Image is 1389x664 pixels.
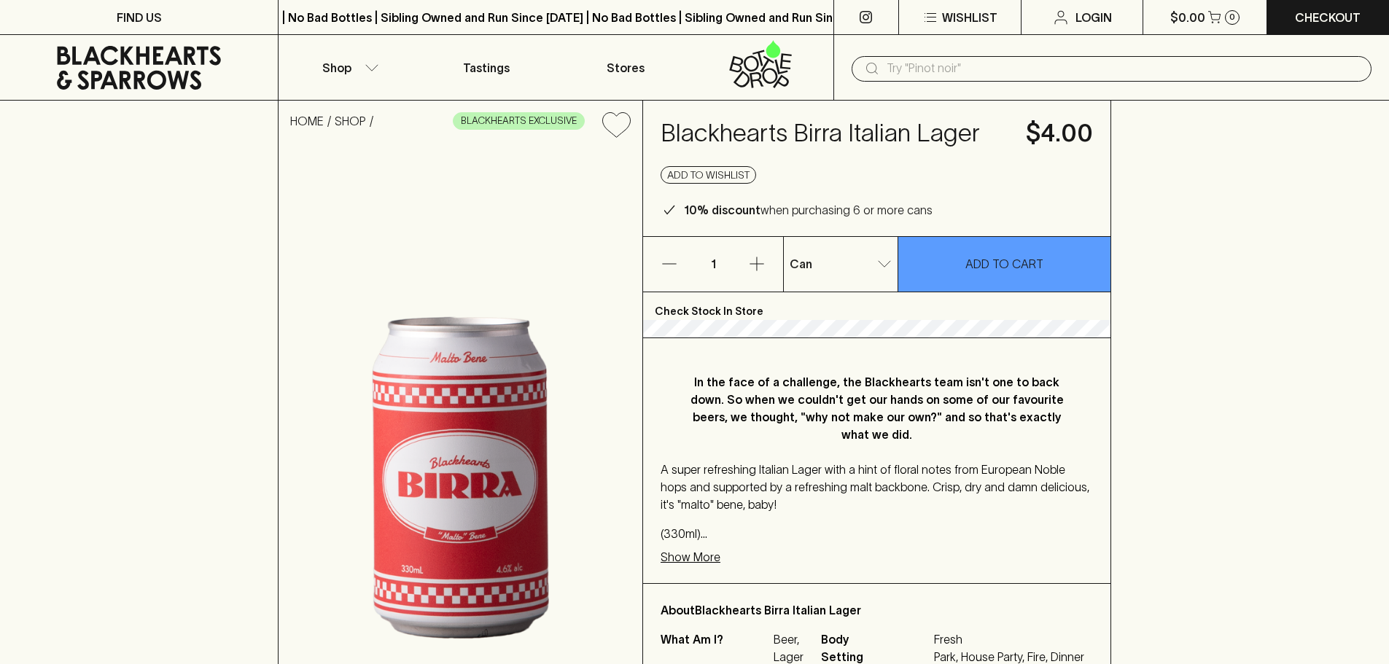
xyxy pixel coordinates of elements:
[279,35,417,100] button: Shop
[661,548,720,566] p: Show More
[661,166,756,184] button: Add to wishlist
[463,59,510,77] p: Tastings
[1170,9,1205,26] p: $0.00
[1229,13,1235,21] p: 0
[335,114,366,128] a: SHOP
[661,525,1093,542] p: (330ml) 4.6% ABV
[942,9,997,26] p: Wishlist
[1026,118,1093,149] h4: $4.00
[684,203,760,216] b: 10% discount
[556,35,695,100] a: Stores
[322,59,351,77] p: Shop
[1295,9,1361,26] p: Checkout
[790,255,812,273] p: Can
[661,461,1093,513] p: A super refreshing Italian Lager with a hint of floral notes from European Noble hops and support...
[454,114,584,128] span: BLACKHEARTS EXCLUSIVE
[290,114,324,128] a: HOME
[887,57,1360,80] input: Try "Pinot noir"
[607,59,645,77] p: Stores
[696,237,731,292] p: 1
[661,601,1093,619] p: About Blackhearts Birra Italian Lager
[596,106,637,144] button: Add to wishlist
[684,201,933,219] p: when purchasing 6 or more cans
[784,249,898,278] div: Can
[934,630,1093,648] span: Fresh
[117,9,162,26] p: FIND US
[965,255,1043,273] p: ADD TO CART
[661,118,1008,149] h4: Blackhearts Birra Italian Lager
[1075,9,1112,26] p: Login
[643,292,1110,320] p: Check Stock In Store
[417,35,556,100] a: Tastings
[690,373,1064,443] p: In the face of a challenge, the Blackhearts team isn't one to back down. So when we couldn't get ...
[898,237,1110,292] button: ADD TO CART
[821,630,930,648] span: Body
